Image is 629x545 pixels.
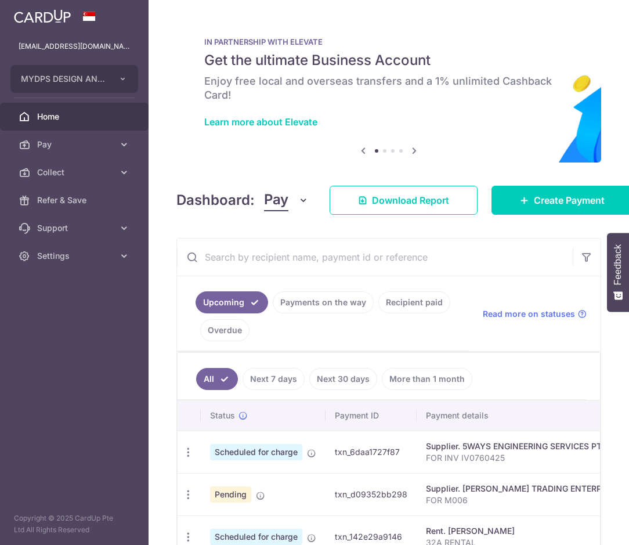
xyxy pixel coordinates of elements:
button: MYDPS DESIGN AND CONSTRUCTION PTE. LTD. [10,65,138,93]
button: Pay [264,189,309,211]
a: All [196,368,238,390]
span: Status [210,410,235,421]
input: Search by recipient name, payment id or reference [177,239,573,276]
p: [EMAIL_ADDRESS][DOMAIN_NAME] [19,41,130,52]
td: txn_d09352bb298 [326,473,417,515]
img: Renovation banner [176,19,601,163]
a: Download Report [330,186,478,215]
a: Next 7 days [243,368,305,390]
td: txn_6daa1727f87 [326,431,417,473]
p: IN PARTNERSHIP WITH ELEVATE [204,37,573,46]
span: Pay [37,139,114,150]
span: Download Report [372,193,449,207]
a: Read more on statuses [483,308,587,320]
a: Payments on the way [273,291,374,313]
a: Recipient paid [378,291,450,313]
a: Overdue [200,319,250,341]
span: Pending [210,486,251,503]
span: Scheduled for charge [210,529,302,545]
iframe: Opens a widget where you can find more information [555,510,617,539]
th: Payment ID [326,400,417,431]
h5: Get the ultimate Business Account [204,51,573,70]
a: Learn more about Elevate [204,116,317,128]
a: Upcoming [196,291,268,313]
span: Scheduled for charge [210,444,302,460]
h4: Dashboard: [176,190,255,211]
img: CardUp [14,9,71,23]
a: Next 30 days [309,368,377,390]
button: Feedback - Show survey [607,233,629,312]
span: Create Payment [534,193,605,207]
h6: Enjoy free local and overseas transfers and a 1% unlimited Cashback Card! [204,74,573,102]
span: Settings [37,250,114,262]
span: Collect [37,167,114,178]
span: Read more on statuses [483,308,575,320]
a: More than 1 month [382,368,472,390]
span: Feedback [613,244,623,285]
span: Pay [264,189,288,211]
span: MYDPS DESIGN AND CONSTRUCTION PTE. LTD. [21,73,107,85]
span: Home [37,111,114,122]
span: Support [37,222,114,234]
span: Refer & Save [37,194,114,206]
